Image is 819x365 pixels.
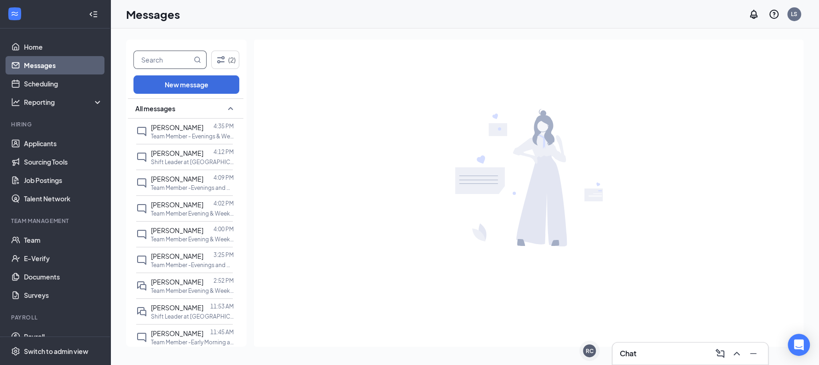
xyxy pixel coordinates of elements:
svg: DoubleChat [136,280,147,291]
a: Scheduling [24,74,103,93]
svg: Filter [215,54,226,65]
span: [PERSON_NAME] [151,252,203,260]
a: Team [24,231,103,249]
button: New message [133,75,239,94]
svg: ChatInactive [136,152,147,163]
p: Team Member Evening & Weekends at [GEOGRAPHIC_DATA] TX-222 LLC [151,210,234,217]
svg: ChatInactive [136,229,147,240]
input: Search [134,51,192,68]
p: 11:53 AM [210,302,234,310]
a: Home [24,38,103,56]
button: Filter (2) [211,51,239,69]
div: RC [586,347,594,355]
div: Team Management [11,217,101,225]
span: [PERSON_NAME] [151,278,203,286]
svg: SmallChevronUp [225,103,236,114]
a: Sourcing Tools [24,153,103,171]
svg: Collapse [89,10,98,19]
span: [PERSON_NAME] [151,303,203,312]
span: [PERSON_NAME] [151,200,203,209]
span: [PERSON_NAME] [151,123,203,131]
svg: ChatInactive [136,332,147,343]
p: Shift Leader at [GEOGRAPHIC_DATA] TX-288 LLC [151,158,234,166]
svg: ChevronUp [731,348,742,359]
div: Open Intercom Messenger [788,334,810,356]
div: LS [791,10,797,18]
div: Payroll [11,314,101,321]
svg: WorkstreamLogo [10,9,19,18]
svg: ChatInactive [136,177,147,188]
svg: Notifications [748,9,759,20]
h3: Chat [620,348,636,359]
svg: ChatInactive [136,126,147,137]
a: E-Verify [24,249,103,268]
p: Team Member Evening & Weekends at [GEOGRAPHIC_DATA] TX-222 LLC [151,235,234,243]
a: Job Postings [24,171,103,189]
span: [PERSON_NAME] [151,329,203,337]
div: Reporting [24,97,103,107]
a: Talent Network [24,189,103,208]
p: 4:02 PM [213,200,234,207]
div: Hiring [11,120,101,128]
a: Applicants [24,134,103,153]
div: Switch to admin view [24,347,88,356]
span: [PERSON_NAME] [151,226,203,234]
p: Team Member -Evenings and Weekends at [GEOGRAPHIC_DATA] TX-288 LLC [151,184,234,192]
p: Shift Leader at [GEOGRAPHIC_DATA] TX-288 LLC [151,313,234,320]
p: 4:00 PM [213,225,234,233]
p: 4:12 PM [213,148,234,156]
span: [PERSON_NAME] [151,149,203,157]
h1: Messages [126,6,180,22]
svg: DoubleChat [136,306,147,317]
p: 4:09 PM [213,174,234,182]
button: Minimize [746,346,761,361]
a: Documents [24,268,103,286]
p: Team Member -Evenings and Weekends at [GEOGRAPHIC_DATA] TX-288 LLC [151,261,234,269]
svg: QuestionInfo [768,9,779,20]
svg: ChatInactive [136,203,147,214]
a: Messages [24,56,103,74]
p: Team Member - Evenings & Weekend at [GEOGRAPHIC_DATA] TX-220 LLC [151,132,234,140]
p: Team Member Evening & Weekends at [GEOGRAPHIC_DATA] TX-222 LLC [151,287,234,295]
span: [PERSON_NAME] [151,175,203,183]
a: Payroll [24,327,103,346]
button: ComposeMessage [713,346,727,361]
p: Team Member -Early Morning at [GEOGRAPHIC_DATA] [GEOGRAPHIC_DATA]-288 LLC [151,338,234,346]
p: 3:25 PM [213,251,234,259]
svg: ChatInactive [136,255,147,266]
span: All messages [135,104,175,113]
button: ChevronUp [729,346,744,361]
p: 4:35 PM [213,122,234,130]
svg: ComposeMessage [715,348,726,359]
svg: MagnifyingGlass [194,56,201,63]
p: 11:45 AM [210,328,234,336]
svg: Minimize [748,348,759,359]
svg: Analysis [11,97,20,107]
a: Surveys [24,286,103,304]
svg: Settings [11,347,20,356]
p: 2:52 PM [213,277,234,285]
